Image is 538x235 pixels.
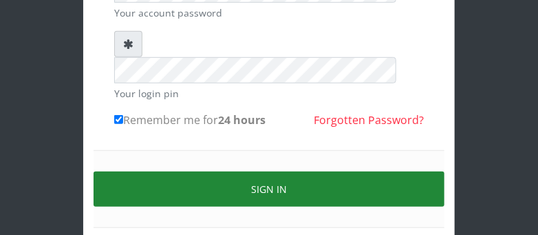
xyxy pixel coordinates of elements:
[218,112,266,127] b: 24 hours
[114,115,123,124] input: Remember me for24 hours
[314,112,424,127] a: Forgotten Password?
[114,112,266,128] label: Remember me for
[114,6,424,20] small: Your account password
[114,86,424,101] small: Your login pin
[94,172,444,207] button: Sign in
